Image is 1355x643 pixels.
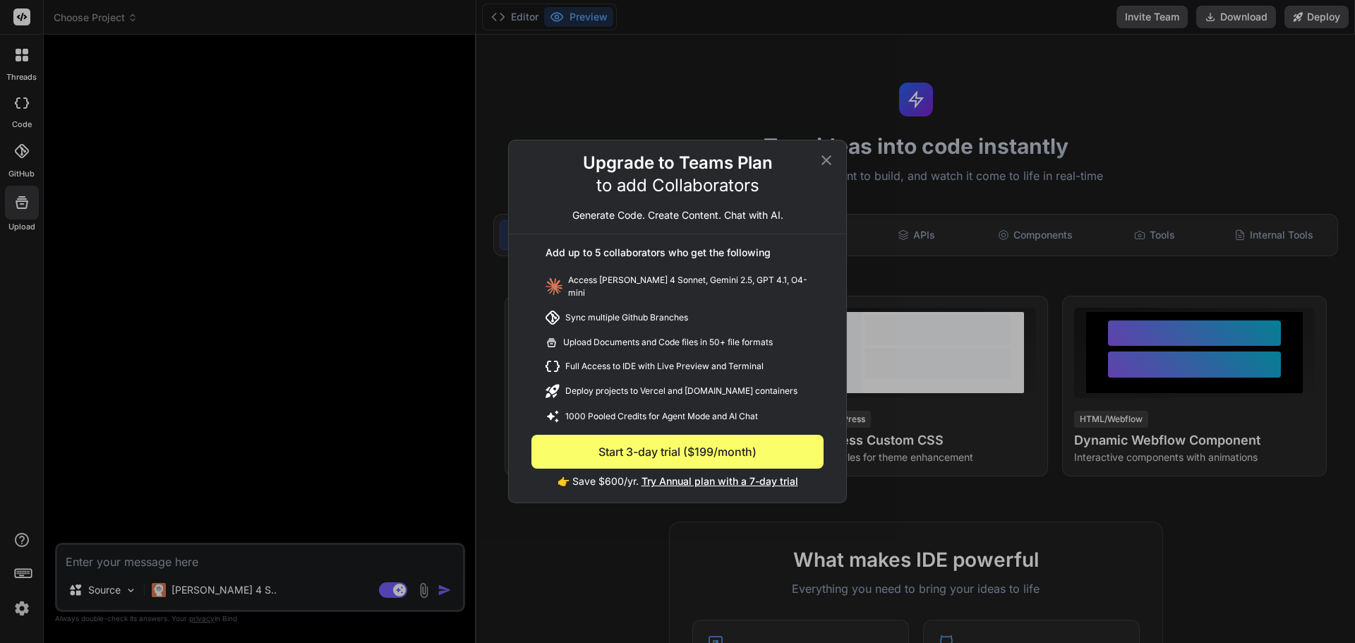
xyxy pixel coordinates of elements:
button: Start 3-day trial ($199/month) [531,435,824,469]
p: Generate Code. Create Content. Chat with AI. [572,208,783,222]
p: to add Collaborators [596,174,759,197]
p: 👉 Save $600/yr. [531,469,824,488]
div: 1000 Pooled Credits for Agent Mode and AI Chat [531,404,824,429]
span: Try Annual plan with a 7-day trial [642,475,798,487]
div: Full Access to IDE with Live Preview and Terminal [531,354,824,378]
h2: Upgrade to Teams Plan [583,152,773,174]
div: Deploy projects to Vercel and [DOMAIN_NAME] containers [531,378,824,404]
div: Access [PERSON_NAME] 4 Sonnet, Gemini 2.5, GPT 4.1, O4-mini [531,268,824,305]
div: Add up to 5 collaborators who get the following [531,246,824,268]
div: Upload Documents and Code files in 50+ file formats [531,330,824,354]
div: Sync multiple Github Branches [531,305,824,330]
